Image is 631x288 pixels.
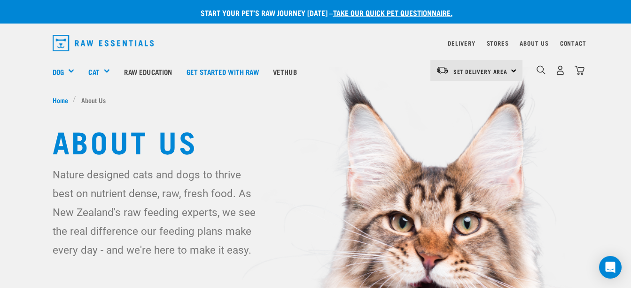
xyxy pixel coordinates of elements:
[117,53,179,90] a: Raw Education
[537,65,545,74] img: home-icon-1@2x.png
[53,95,579,105] nav: breadcrumbs
[45,31,586,55] nav: dropdown navigation
[448,41,475,45] a: Delivery
[575,65,584,75] img: home-icon@2x.png
[53,95,68,105] span: Home
[599,256,622,279] div: Open Intercom Messenger
[436,66,449,74] img: van-moving.png
[53,35,154,51] img: Raw Essentials Logo
[88,66,99,77] a: Cat
[53,124,579,158] h1: About Us
[179,53,266,90] a: Get started with Raw
[53,165,263,259] p: Nature designed cats and dogs to thrive best on nutrient dense, raw, fresh food. As New Zealand's...
[53,95,73,105] a: Home
[453,70,508,73] span: Set Delivery Area
[487,41,509,45] a: Stores
[266,53,304,90] a: Vethub
[520,41,548,45] a: About Us
[555,65,565,75] img: user.png
[333,10,452,15] a: take our quick pet questionnaire.
[53,66,64,77] a: Dog
[560,41,586,45] a: Contact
